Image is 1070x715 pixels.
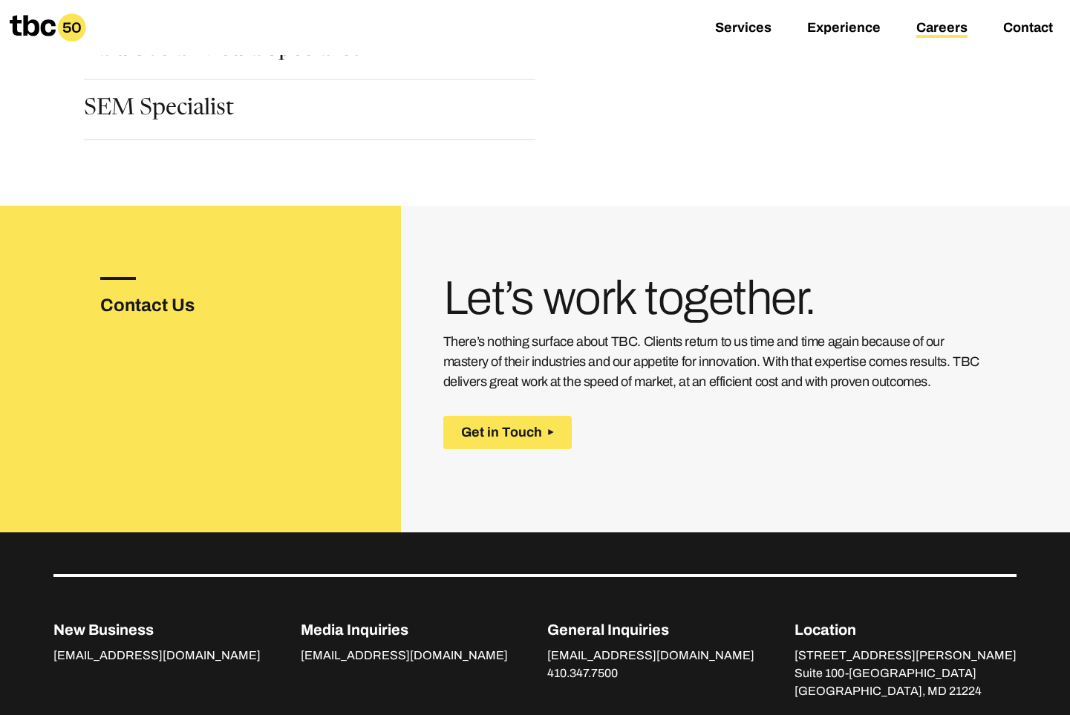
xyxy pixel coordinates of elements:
[443,416,572,449] button: Get in Touch
[53,618,261,641] p: New Business
[301,649,508,665] a: [EMAIL_ADDRESS][DOMAIN_NAME]
[916,20,968,38] a: Careers
[301,618,508,641] p: Media Inquiries
[547,618,754,641] p: General Inquiries
[443,332,987,392] p: There’s nothing surface about TBC. Clients return to us time and time again because of our master...
[807,20,881,38] a: Experience
[795,665,1017,682] p: Suite 100-[GEOGRAPHIC_DATA]
[84,98,234,123] a: SEM Specialist
[547,667,618,683] a: 410.347.7500
[461,425,542,440] span: Get in Touch
[795,647,1017,665] p: [STREET_ADDRESS][PERSON_NAME]
[795,618,1017,641] p: Location
[715,20,771,38] a: Services
[1003,20,1053,38] a: Contact
[547,649,754,665] a: [EMAIL_ADDRESS][DOMAIN_NAME]
[443,277,987,320] h3: Let’s work together.
[795,682,1017,700] p: [GEOGRAPHIC_DATA], MD 21224
[53,649,261,665] a: [EMAIL_ADDRESS][DOMAIN_NAME]
[100,292,243,319] h3: Contact Us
